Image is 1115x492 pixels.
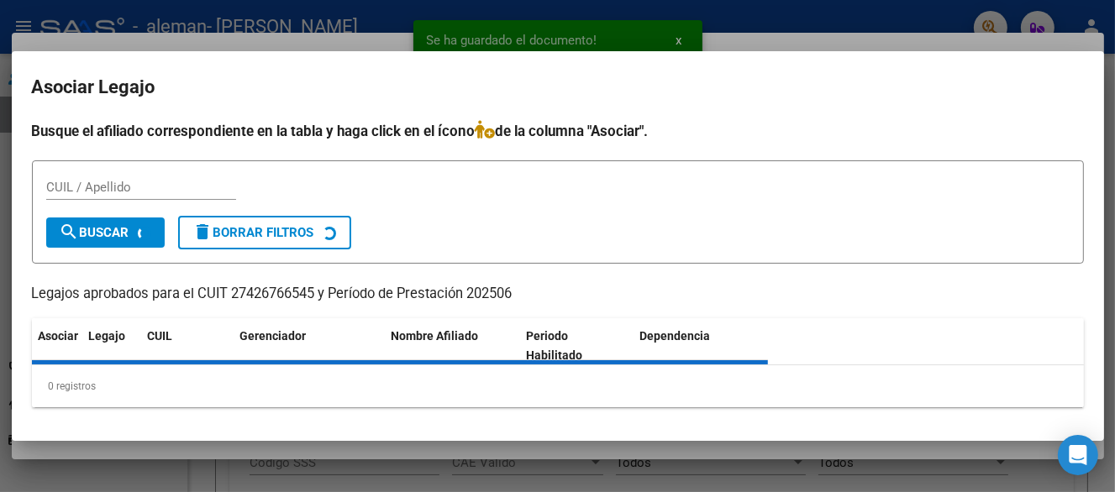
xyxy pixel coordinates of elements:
div: 0 registros [32,365,1084,407]
span: Dependencia [639,329,710,343]
datatable-header-cell: Gerenciador [234,318,385,374]
datatable-header-cell: Asociar [32,318,82,374]
div: Open Intercom Messenger [1058,435,1098,475]
mat-icon: delete [193,222,213,242]
span: Legajo [89,329,126,343]
span: Buscar [60,225,129,240]
h2: Asociar Legajo [32,71,1084,103]
span: Gerenciador [240,329,307,343]
span: Borrar Filtros [193,225,314,240]
datatable-header-cell: Periodo Habilitado [519,318,633,374]
span: Nombre Afiliado [392,329,479,343]
datatable-header-cell: Dependencia [633,318,768,374]
datatable-header-cell: Legajo [82,318,141,374]
p: Legajos aprobados para el CUIT 27426766545 y Período de Prestación 202506 [32,284,1084,305]
span: Asociar [39,329,79,343]
span: Periodo Habilitado [526,329,582,362]
button: Borrar Filtros [178,216,351,249]
span: CUIL [148,329,173,343]
datatable-header-cell: CUIL [141,318,234,374]
datatable-header-cell: Nombre Afiliado [385,318,520,374]
button: Buscar [46,217,165,248]
mat-icon: search [60,222,80,242]
h4: Busque el afiliado correspondiente en la tabla y haga click en el ícono de la columna "Asociar". [32,120,1084,142]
